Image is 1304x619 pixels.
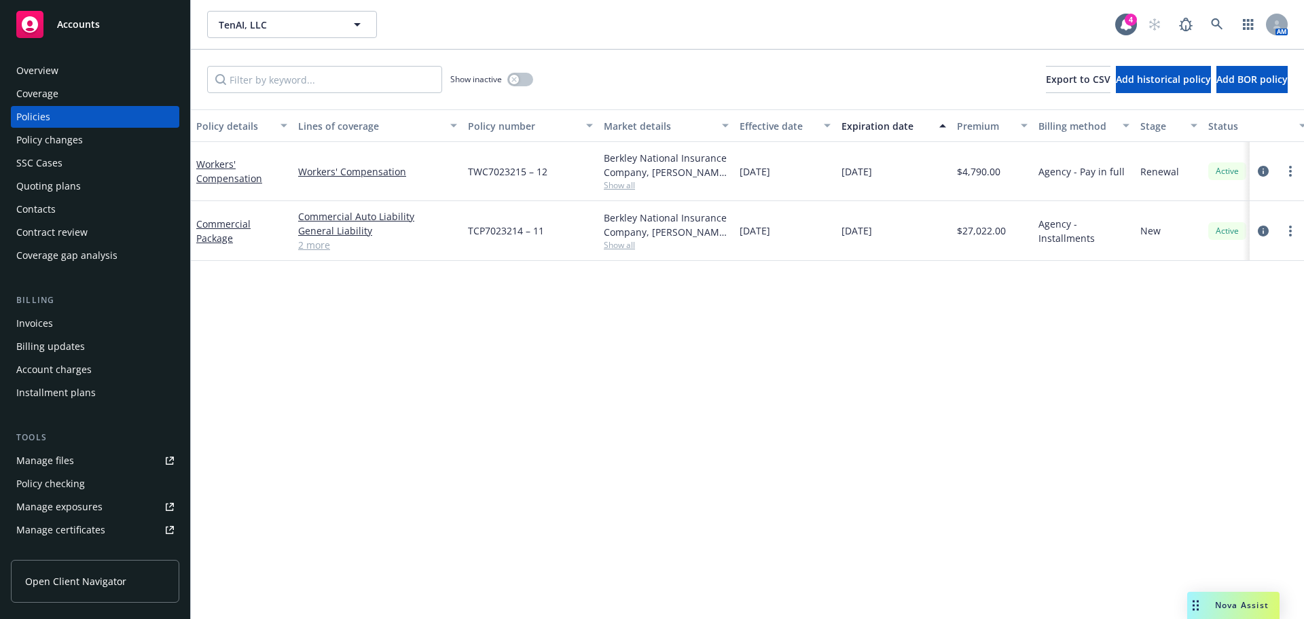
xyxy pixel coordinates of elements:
[11,175,179,197] a: Quoting plans
[207,11,377,38] button: TenAI, LLC
[740,224,770,238] span: [DATE]
[1215,599,1269,611] span: Nova Assist
[450,73,502,85] span: Show inactive
[604,151,729,179] div: Berkley National Insurance Company, [PERSON_NAME] Corporation
[1187,592,1204,619] div: Drag to move
[1038,217,1129,245] span: Agency - Installments
[16,359,92,381] div: Account charges
[16,245,117,266] div: Coverage gap analysis
[1172,11,1199,38] a: Report a Bug
[298,164,457,179] a: Workers' Compensation
[1187,592,1280,619] button: Nova Assist
[957,119,1013,133] div: Premium
[16,473,85,495] div: Policy checking
[1255,163,1271,179] a: circleInformation
[16,175,81,197] div: Quoting plans
[1216,73,1288,86] span: Add BOR policy
[298,119,442,133] div: Lines of coverage
[604,211,729,239] div: Berkley National Insurance Company, [PERSON_NAME] Corporation
[841,119,931,133] div: Expiration date
[11,431,179,444] div: Tools
[16,198,56,220] div: Contacts
[1282,163,1299,179] a: more
[298,209,457,224] a: Commercial Auto Liability
[836,109,952,142] button: Expiration date
[16,542,85,564] div: Manage claims
[1046,73,1110,86] span: Export to CSV
[841,164,872,179] span: [DATE]
[1214,165,1241,177] span: Active
[11,222,179,243] a: Contract review
[16,313,53,334] div: Invoices
[463,109,598,142] button: Policy number
[1116,66,1211,93] button: Add historical policy
[957,164,1000,179] span: $4,790.00
[1235,11,1262,38] a: Switch app
[1216,66,1288,93] button: Add BOR policy
[11,5,179,43] a: Accounts
[1208,119,1291,133] div: Status
[196,158,262,185] a: Workers' Compensation
[298,224,457,238] a: General Liability
[196,217,251,245] a: Commercial Package
[16,222,88,243] div: Contract review
[16,496,103,518] div: Manage exposures
[16,60,58,82] div: Overview
[11,60,179,82] a: Overview
[11,450,179,472] a: Manage files
[740,119,816,133] div: Effective date
[11,382,179,404] a: Installment plans
[1282,223,1299,239] a: more
[1046,66,1110,93] button: Export to CSV
[11,359,179,381] a: Account charges
[11,496,179,518] a: Manage exposures
[11,198,179,220] a: Contacts
[11,336,179,357] a: Billing updates
[298,238,457,252] a: 2 more
[1140,119,1182,133] div: Stage
[740,164,770,179] span: [DATE]
[16,106,50,128] div: Policies
[604,179,729,191] span: Show all
[16,519,105,541] div: Manage certificates
[468,119,578,133] div: Policy number
[11,245,179,266] a: Coverage gap analysis
[11,294,179,307] div: Billing
[598,109,734,142] button: Market details
[25,574,126,588] span: Open Client Navigator
[196,119,272,133] div: Policy details
[1116,73,1211,86] span: Add historical policy
[1141,11,1168,38] a: Start snowing
[11,519,179,541] a: Manage certificates
[11,473,179,495] a: Policy checking
[11,106,179,128] a: Policies
[293,109,463,142] button: Lines of coverage
[1038,119,1115,133] div: Billing method
[11,152,179,174] a: SSC Cases
[1140,164,1179,179] span: Renewal
[16,336,85,357] div: Billing updates
[11,542,179,564] a: Manage claims
[16,152,62,174] div: SSC Cases
[734,109,836,142] button: Effective date
[1203,11,1231,38] a: Search
[1038,164,1125,179] span: Agency - Pay in full
[841,224,872,238] span: [DATE]
[1135,109,1203,142] button: Stage
[16,129,83,151] div: Policy changes
[468,164,547,179] span: TWC7023215 – 12
[1214,225,1241,237] span: Active
[207,66,442,93] input: Filter by keyword...
[1033,109,1135,142] button: Billing method
[191,109,293,142] button: Policy details
[468,224,544,238] span: TCP7023214 – 11
[219,18,336,32] span: TenAI, LLC
[16,83,58,105] div: Coverage
[11,83,179,105] a: Coverage
[957,224,1006,238] span: $27,022.00
[11,313,179,334] a: Invoices
[16,382,96,404] div: Installment plans
[16,450,74,472] div: Manage files
[1125,14,1137,26] div: 4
